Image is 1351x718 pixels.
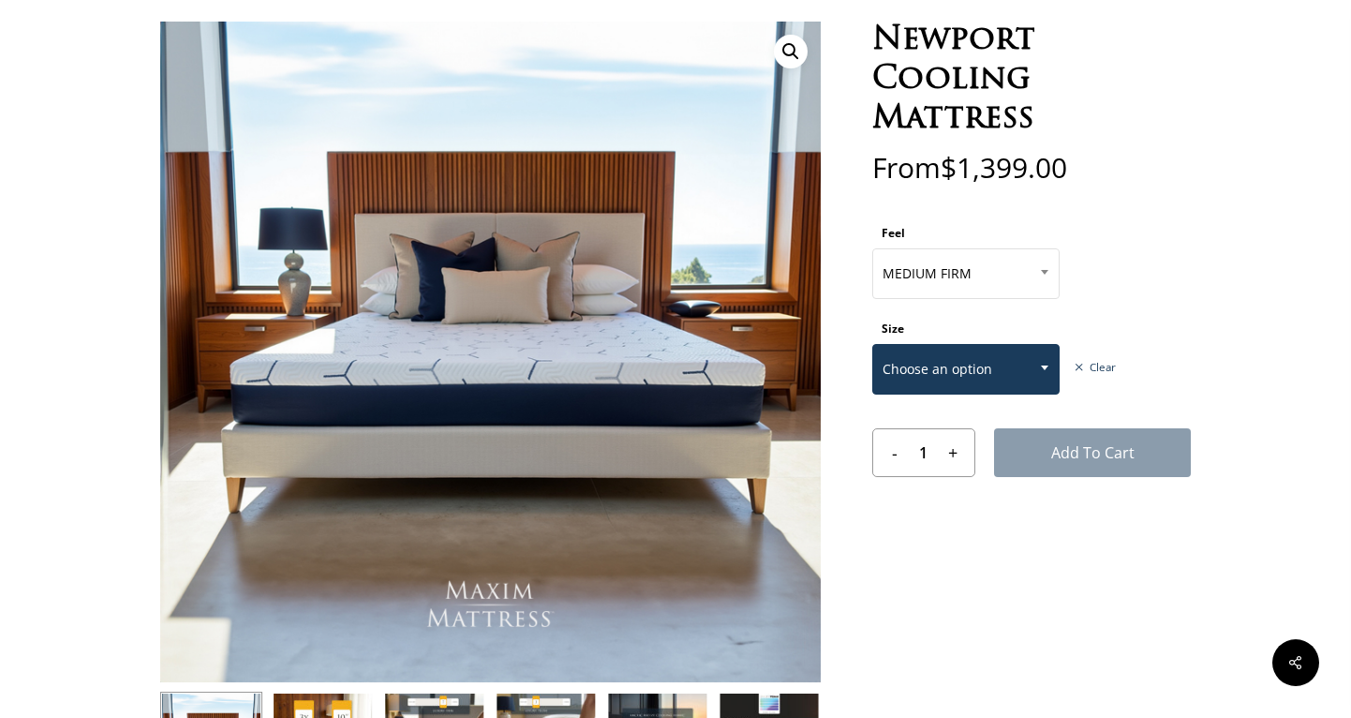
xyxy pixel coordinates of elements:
input: + [942,429,974,476]
span: MEDIUM FIRM [872,248,1060,299]
bdi: 1,399.00 [941,148,1067,187]
iframe: Secure express checkout frame [891,554,1172,606]
input: Product quantity [906,429,942,476]
span: Choose an option [872,344,1060,395]
a: View full-screen image gallery [774,35,808,68]
label: Size [882,321,904,337]
span: $ [941,148,957,187]
a: Clear options [1074,361,1116,374]
p: From [872,154,1191,218]
span: Choose an option [873,350,1059,389]
input: - [873,429,906,476]
span: MEDIUM FIRM [873,254,1059,293]
iframe: Secure express checkout frame [891,500,1172,552]
h1: Newport Cooling Mattress [872,22,1191,140]
label: Feel [882,225,905,241]
button: Add to cart [994,428,1191,477]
